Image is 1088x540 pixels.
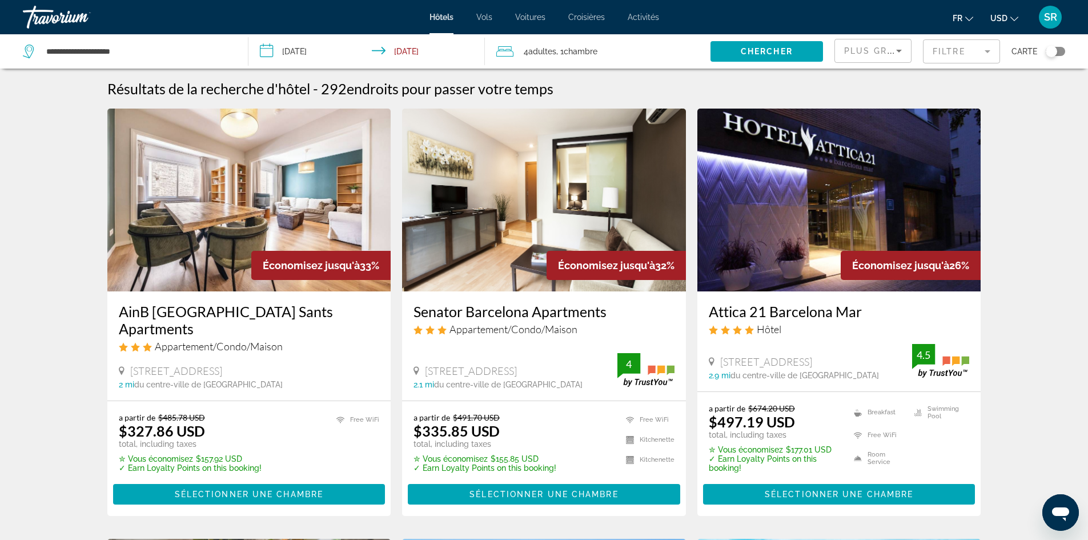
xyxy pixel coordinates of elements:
del: $674.20 USD [748,403,795,413]
span: Économisez jusqu'à [852,259,949,271]
span: Sélectionner une chambre [469,490,618,499]
span: Économisez jusqu'à [558,259,655,271]
li: Free WiFi [620,413,675,427]
button: Travelers: 4 adults, 0 children [485,34,710,69]
button: Check-in date: Dec 12, 2025 Check-out date: Dec 14, 2025 [248,34,485,69]
span: Hôtel [757,323,781,335]
div: 3 star Apartment [413,323,675,335]
p: $157.92 USD [119,454,262,463]
img: trustyou-badge.svg [912,344,969,378]
span: ✮ Vous économisez [709,445,783,454]
button: Chercher [710,41,823,62]
p: ✓ Earn Loyalty Points on this booking! [413,463,556,473]
img: Hotel image [697,109,981,291]
div: 4 star Hotel [709,323,970,335]
span: endroits pour passer votre temps [347,80,553,97]
button: Toggle map [1037,46,1065,57]
span: Sélectionner une chambre [765,490,913,499]
span: Économisez jusqu'à [263,259,360,271]
mat-select: Sort by [844,44,902,58]
div: 26% [841,251,981,280]
span: 2 mi [119,380,134,389]
span: a partir de [709,403,745,413]
iframe: Кнопка запуска окна обмена сообщениями [1042,494,1079,531]
span: [STREET_ADDRESS] [130,365,222,377]
span: du centre-ville de [GEOGRAPHIC_DATA] [730,371,879,380]
span: Carte [1011,43,1037,59]
button: Filter [923,39,1000,64]
li: Breakfast [848,403,909,421]
span: ✮ Vous économisez [413,454,488,463]
h2: 292 [321,80,553,97]
div: 32% [547,251,686,280]
a: Hôtels [429,13,453,22]
a: Voitures [515,13,545,22]
span: a partir de [119,413,155,422]
li: Free WiFi [331,413,379,427]
li: Kitchenette [620,453,675,467]
a: Sélectionner une chambre [113,487,386,499]
a: Sélectionner une chambre [408,487,680,499]
span: USD [990,14,1007,23]
div: 33% [251,251,391,280]
span: Chambre [564,47,597,56]
span: [STREET_ADDRESS] [425,365,517,377]
del: $491.70 USD [453,413,500,422]
span: - [313,80,318,97]
li: Room Service [848,450,909,467]
p: ✓ Earn Loyalty Points on this booking! [709,454,840,473]
span: a partir de [413,413,450,422]
button: Sélectionner une chambre [408,484,680,505]
p: total, including taxes [709,430,840,439]
span: , 1 [556,43,597,59]
del: $485.78 USD [158,413,205,422]
span: 2.1 mi [413,380,434,389]
button: Change currency [990,10,1018,26]
span: Chercher [741,47,793,56]
span: [STREET_ADDRESS] [720,355,812,368]
p: $177.01 USD [709,445,840,454]
li: Kitchenette [620,433,675,447]
span: fr [953,14,962,23]
div: 3 star Apartment [119,340,380,353]
a: Senator Barcelona Apartments [413,303,675,320]
span: 2.9 mi [709,371,730,380]
ins: $335.85 USD [413,422,500,439]
span: Appartement/Condo/Maison [155,340,283,353]
a: Attica 21 Barcelona Mar [709,303,970,320]
img: trustyou-badge.svg [617,353,675,387]
img: Hotel image [402,109,686,291]
span: SR [1044,11,1057,23]
span: Appartement/Condo/Maison [449,323,577,335]
a: Sélectionner une chambre [703,487,975,499]
a: Croisières [568,13,605,22]
a: Travorium [23,2,137,32]
p: total, including taxes [413,439,556,449]
a: Activités [628,13,659,22]
span: Sélectionner une chambre [175,490,323,499]
li: Swimming Pool [909,403,969,421]
div: 4.5 [912,348,935,362]
button: Sélectionner une chambre [113,484,386,505]
span: du centre-ville de [GEOGRAPHIC_DATA] [434,380,583,389]
p: total, including taxes [119,439,262,449]
h1: Résultats de la recherche d'hôtel [107,80,310,97]
span: 4 [524,43,556,59]
p: ✓ Earn Loyalty Points on this booking! [119,463,262,473]
a: Vols [476,13,492,22]
button: Change language [953,10,973,26]
li: Free WiFi [848,427,909,444]
button: Sélectionner une chambre [703,484,975,505]
img: Hotel image [107,109,391,291]
span: du centre-ville de [GEOGRAPHIC_DATA] [134,380,283,389]
span: Plus grandes économies [844,46,981,55]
